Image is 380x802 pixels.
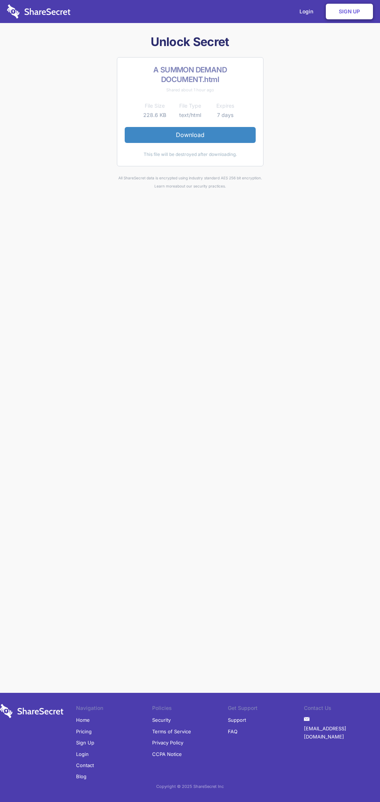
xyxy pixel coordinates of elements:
[152,726,191,737] a: Terms of Service
[208,101,243,110] th: Expires
[304,723,380,743] a: [EMAIL_ADDRESS][DOMAIN_NAME]
[152,704,228,714] li: Policies
[125,86,256,94] div: Shared about 1 hour ago
[137,101,173,110] th: File Size
[137,111,173,120] td: 228.6 KB
[208,111,243,120] td: 7 days
[173,101,208,110] th: File Type
[7,4,71,19] img: logo-wordmark-white-trans-d4663122ce5f474addd5e946df7df03e33cb6a1c49d2221995e7729f52c070b2.svg
[76,771,86,782] a: Blog
[228,714,246,726] a: Support
[152,749,182,760] a: CCPA Notice
[76,760,94,771] a: Contact
[152,714,171,726] a: Security
[76,726,92,737] a: Pricing
[152,737,183,748] a: Privacy Policy
[326,4,373,19] a: Sign Up
[304,704,380,714] li: Contact Us
[76,714,90,726] a: Home
[228,726,237,737] a: FAQ
[76,749,89,760] a: Login
[228,704,304,714] li: Get Support
[125,127,256,143] a: Download
[154,184,175,188] a: Learn more
[173,111,208,120] td: text/html
[125,65,256,84] h2: A SUMMON DEMAND DOCUMENT.html
[76,704,152,714] li: Navigation
[125,150,256,159] div: This file will be destroyed after downloading.
[76,737,94,748] a: Sign Up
